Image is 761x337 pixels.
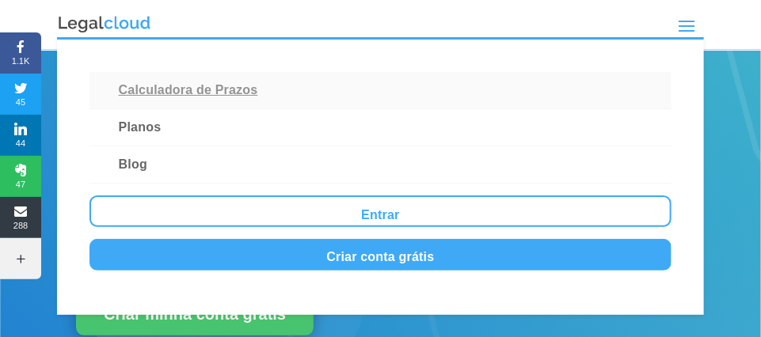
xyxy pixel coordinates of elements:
[89,239,672,271] a: Criar conta grátis
[89,146,672,184] a: Blog
[57,14,152,35] img: Logo da Legalcloud
[89,195,672,227] a: Entrar
[89,72,672,109] a: Calculadora de Prazos
[89,109,672,146] a: Planos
